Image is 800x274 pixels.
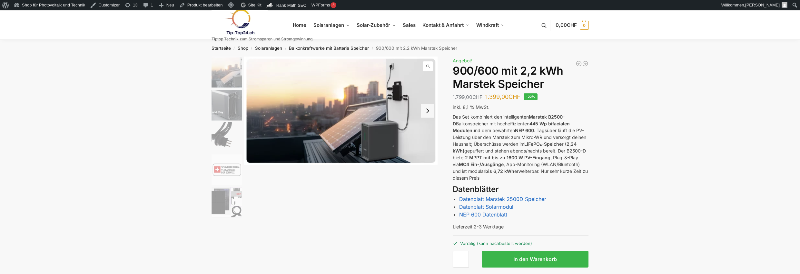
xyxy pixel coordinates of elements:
[485,93,520,100] bdi: 1.399,00
[453,113,588,181] p: Das Set kombiniert den intelligenten Balkonspeicher mit hocheffizienten und dem bewährten . Tagsü...
[582,60,588,67] a: Steckerkraftwerk mit 8 KW Speicher und 8 Solarmodulen mit 3600 Watt
[354,11,399,40] a: Solar-Zubehör
[459,211,507,218] a: NEP 600 Datenblatt
[244,57,438,165] a: Balkonkraftwerk mit Marstek Speicher5 1
[453,224,504,229] span: Lieferzeit:
[400,11,418,40] a: Sales
[567,22,577,28] span: CHF
[282,46,289,51] span: /
[212,46,231,51] a: Startseite
[485,168,514,174] strong: bis 6,72 kWh
[509,93,520,100] span: CHF
[311,11,352,40] a: Solaranlagen
[422,22,463,28] span: Kontakt & Anfahrt
[212,187,242,217] img: Balkonkraftwerk 860
[331,2,336,8] div: 3
[472,94,482,100] span: CHF
[474,11,508,40] a: Windkraft
[403,22,416,28] span: Sales
[556,16,588,35] a: 0,00CHF 0
[238,46,248,51] a: Shop
[745,3,780,7] span: [PERSON_NAME]
[212,90,242,121] img: Marstek Balkonkraftwerk
[453,64,588,91] h1: 900/600 mit 2,2 kWh Marstek Speicher
[453,104,489,110] span: inkl. 8,1 % MwSt.
[357,22,390,28] span: Solar-Zubehör
[459,204,513,210] a: Datenblatt Solarmodul
[369,46,376,51] span: /
[248,46,255,51] span: /
[556,22,577,28] span: 0,00
[313,22,344,28] span: Solaranlagen
[421,104,434,118] button: Next slide
[453,94,482,100] bdi: 1.799,00
[576,60,582,67] a: Steckerkraftwerk mit 8 KW Speicher und 8 Solarmodulen mit 3600 Watt
[580,21,589,30] span: 0
[459,196,546,202] a: Datenblatt Marstek 2500D Speicher
[248,3,262,7] span: Site Kit
[453,58,472,63] span: Angebot!
[453,184,588,195] h3: Datenblätter
[212,122,242,153] img: Anschlusskabel-3meter_schweizer-stecker
[474,224,504,229] span: 2-3 Werktage
[212,154,242,185] img: ChatGPT Image 29. März 2025, 12_41_06
[231,46,238,51] span: /
[465,155,550,160] strong: 2 MPPT mit bis zu 1600 W PV-Eingang
[212,57,242,88] img: Balkonkraftwerk mit Marstek Speicher
[255,46,282,51] a: Solaranlagen
[420,11,472,40] a: Kontakt & Anfahrt
[556,10,588,40] nav: Cart contents
[212,37,312,41] p: Tiptop Technik zum Stromsparen und Stromgewinnung
[782,2,787,8] img: Benutzerbild von Rupert Spoddig
[244,57,438,165] img: Balkonkraftwerk mit Marstek Speicher
[515,128,534,133] strong: NEP 600
[276,3,307,8] span: Rank Math SEO
[482,251,588,268] button: In den Warenkorb
[453,251,469,268] input: Produktmenge
[476,22,499,28] span: Windkraft
[453,235,588,247] p: Vorrätig (kann nachbestellt werden)
[524,93,538,100] span: -22%
[212,9,268,35] img: Solaranlagen, Speicheranlagen und Energiesparprodukte
[459,162,504,167] strong: MC4 Ein-/Ausgänge
[289,46,369,51] a: Balkonkraftwerke mit Batterie Speicher
[200,40,600,57] nav: Breadcrumb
